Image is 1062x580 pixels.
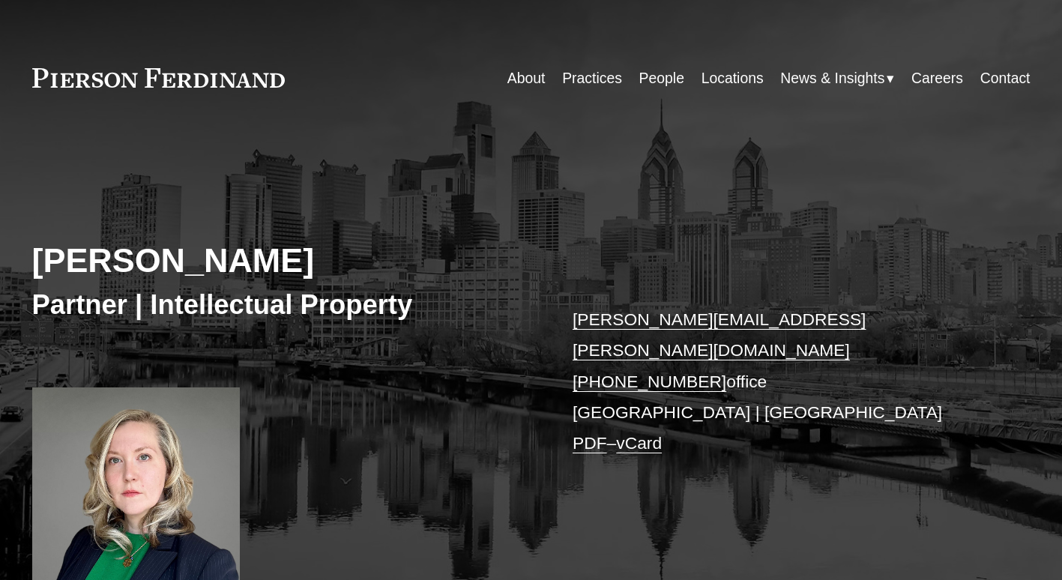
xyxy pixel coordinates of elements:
a: Careers [911,64,963,93]
a: vCard [616,433,662,453]
a: People [639,64,684,93]
a: folder dropdown [780,64,894,93]
a: PDF [573,433,607,453]
a: [PERSON_NAME][EMAIL_ADDRESS][PERSON_NAME][DOMAIN_NAME] [573,309,866,360]
a: [PHONE_NUMBER] [573,372,726,391]
p: office [GEOGRAPHIC_DATA] | [GEOGRAPHIC_DATA] – [573,304,989,458]
span: News & Insights [780,65,884,91]
h2: [PERSON_NAME] [32,241,531,281]
a: Practices [562,64,622,93]
a: Contact [980,64,1031,93]
a: About [507,64,546,93]
a: Locations [702,64,764,93]
h3: Partner | Intellectual Property [32,288,531,321]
